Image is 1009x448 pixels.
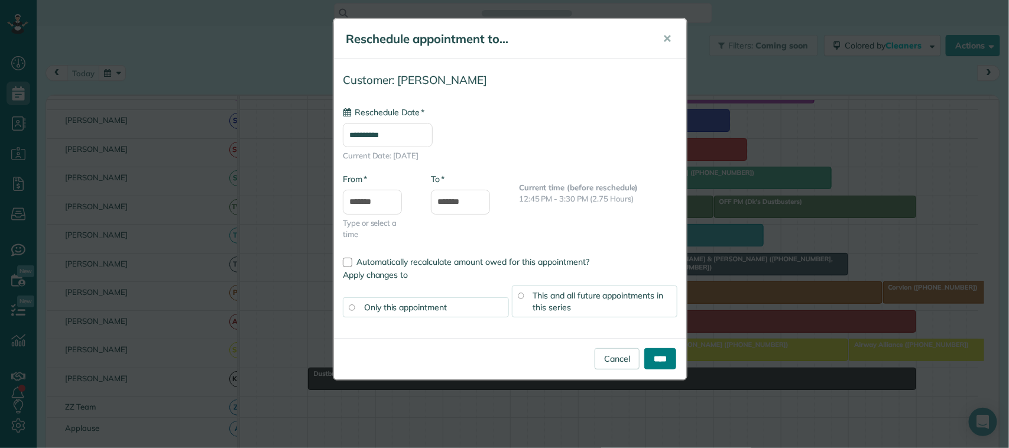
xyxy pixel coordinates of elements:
a: Cancel [595,348,640,369]
span: Type or select a time [343,217,413,240]
span: Current Date: [DATE] [343,150,677,161]
label: Apply changes to [343,269,677,281]
span: Only this appointment [364,302,447,313]
span: ✕ [663,32,671,46]
b: Current time (before reschedule) [519,183,638,192]
label: To [431,173,445,185]
h4: Customer: [PERSON_NAME] [343,74,677,86]
input: Only this appointment [349,304,355,310]
span: This and all future appointments in this series [533,290,664,313]
p: 12:45 PM - 3:30 PM (2.75 Hours) [519,193,677,204]
input: This and all future appointments in this series [518,293,524,298]
label: Reschedule Date [343,106,424,118]
h5: Reschedule appointment to... [346,31,646,47]
label: From [343,173,367,185]
span: Automatically recalculate amount owed for this appointment? [356,257,589,267]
